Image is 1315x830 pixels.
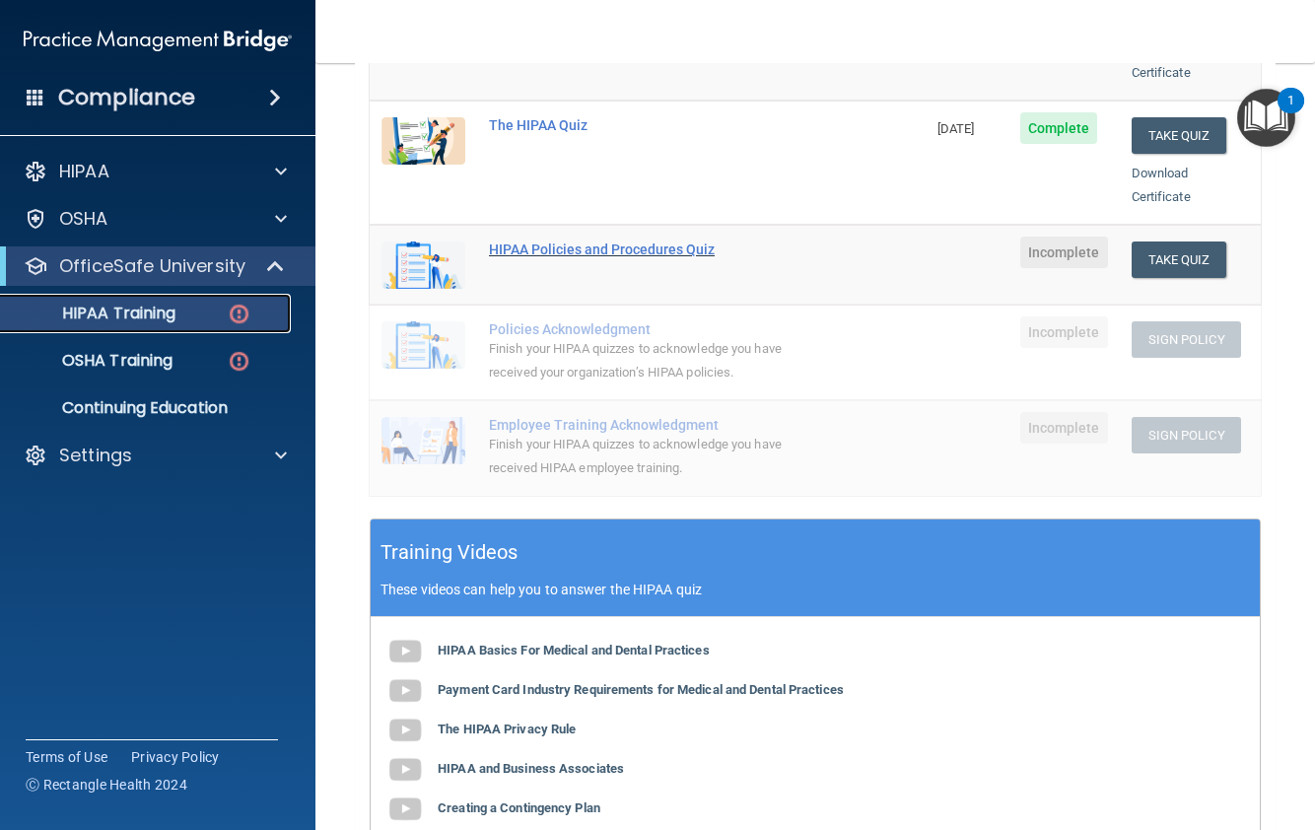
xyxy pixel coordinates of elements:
img: gray_youtube_icon.38fcd6cc.png [385,671,425,711]
a: OSHA [24,207,287,231]
a: Download Certificate [1132,166,1191,204]
img: PMB logo [24,21,292,60]
p: HIPAA [59,160,109,183]
b: HIPAA Basics For Medical and Dental Practices [438,643,710,657]
a: OfficeSafe University [24,254,286,278]
div: HIPAA Policies and Procedures Quiz [489,242,827,257]
p: Continuing Education [13,398,282,418]
div: Policies Acknowledgment [489,321,827,337]
span: Incomplete [1020,316,1108,348]
b: Creating a Contingency Plan [438,800,600,815]
button: Sign Policy [1132,417,1241,453]
a: Terms of Use [26,747,107,767]
img: gray_youtube_icon.38fcd6cc.png [385,632,425,671]
button: Take Quiz [1132,117,1226,154]
p: HIPAA Training [13,304,175,323]
button: Open Resource Center, 1 new notification [1237,89,1295,147]
p: OSHA Training [13,351,173,371]
p: These videos can help you to answer the HIPAA quiz [381,582,1250,597]
span: Complete [1020,112,1098,144]
a: Download Certificate [1132,41,1191,80]
img: danger-circle.6113f641.png [227,302,251,326]
img: danger-circle.6113f641.png [227,349,251,374]
p: OSHA [59,207,108,231]
span: Ⓒ Rectangle Health 2024 [26,775,187,795]
div: Employee Training Acknowledgment [489,417,827,433]
button: Take Quiz [1132,242,1226,278]
img: gray_youtube_icon.38fcd6cc.png [385,711,425,750]
span: [DATE] [937,121,975,136]
span: Incomplete [1020,237,1108,268]
div: Finish your HIPAA quizzes to acknowledge you have received your organization’s HIPAA policies. [489,337,827,384]
a: Settings [24,444,287,467]
h4: Compliance [58,84,195,111]
button: Sign Policy [1132,321,1241,358]
div: The HIPAA Quiz [489,117,827,133]
a: Privacy Policy [131,747,220,767]
b: Payment Card Industry Requirements for Medical and Dental Practices [438,682,844,697]
h5: Training Videos [381,535,519,570]
img: gray_youtube_icon.38fcd6cc.png [385,750,425,790]
a: HIPAA [24,160,287,183]
p: OfficeSafe University [59,254,245,278]
p: Settings [59,444,132,467]
div: 1 [1287,101,1294,126]
span: Incomplete [1020,412,1108,444]
b: The HIPAA Privacy Rule [438,722,576,736]
img: gray_youtube_icon.38fcd6cc.png [385,790,425,829]
div: Finish your HIPAA quizzes to acknowledge you have received HIPAA employee training. [489,433,827,480]
b: HIPAA and Business Associates [438,761,624,776]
